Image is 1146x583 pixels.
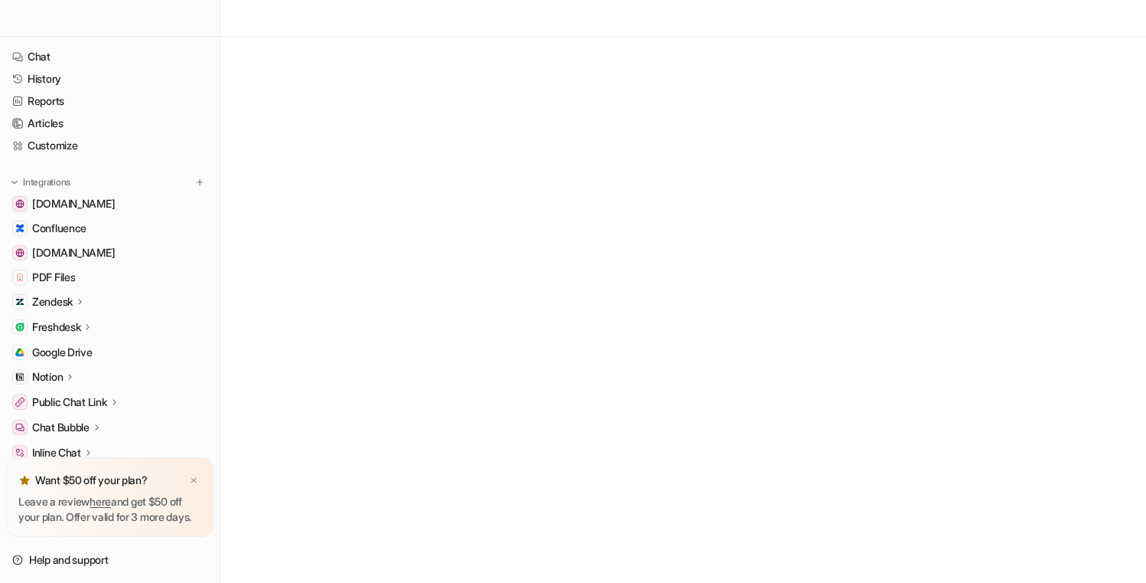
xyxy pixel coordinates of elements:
[18,474,31,486] img: star
[15,199,24,208] img: www.atlassian.com
[15,248,24,257] img: www.airbnb.com
[15,423,24,432] img: Chat Bubble
[32,369,63,385] p: Notion
[6,342,214,363] a: Google DriveGoogle Drive
[6,549,214,571] a: Help and support
[189,476,198,486] img: x
[32,270,75,285] span: PDF Files
[90,495,111,508] a: here
[6,113,214,134] a: Articles
[15,297,24,306] img: Zendesk
[23,176,70,188] p: Integrations
[9,177,20,188] img: expand menu
[15,448,24,457] img: Inline Chat
[32,420,90,435] p: Chat Bubble
[35,473,148,488] p: Want $50 off your plan?
[15,323,24,332] img: Freshdesk
[15,224,24,233] img: Confluence
[6,242,214,264] a: www.airbnb.com[DOMAIN_NAME]
[6,135,214,156] a: Customize
[32,445,81,460] p: Inline Chat
[6,175,75,190] button: Integrations
[32,196,115,211] span: [DOMAIN_NAME]
[15,372,24,382] img: Notion
[194,177,205,188] img: menu_add.svg
[18,494,201,525] p: Leave a review and get $50 off your plan. Offer valid for 3 more days.
[6,218,214,239] a: ConfluenceConfluence
[32,245,115,260] span: [DOMAIN_NAME]
[6,90,214,112] a: Reports
[32,294,73,310] p: Zendesk
[6,46,214,67] a: Chat
[6,68,214,90] a: History
[15,273,24,282] img: PDF Files
[32,345,93,360] span: Google Drive
[15,398,24,407] img: Public Chat Link
[15,348,24,357] img: Google Drive
[6,193,214,215] a: www.atlassian.com[DOMAIN_NAME]
[32,319,80,335] p: Freshdesk
[32,221,87,236] span: Confluence
[32,395,107,410] p: Public Chat Link
[6,267,214,288] a: PDF FilesPDF Files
